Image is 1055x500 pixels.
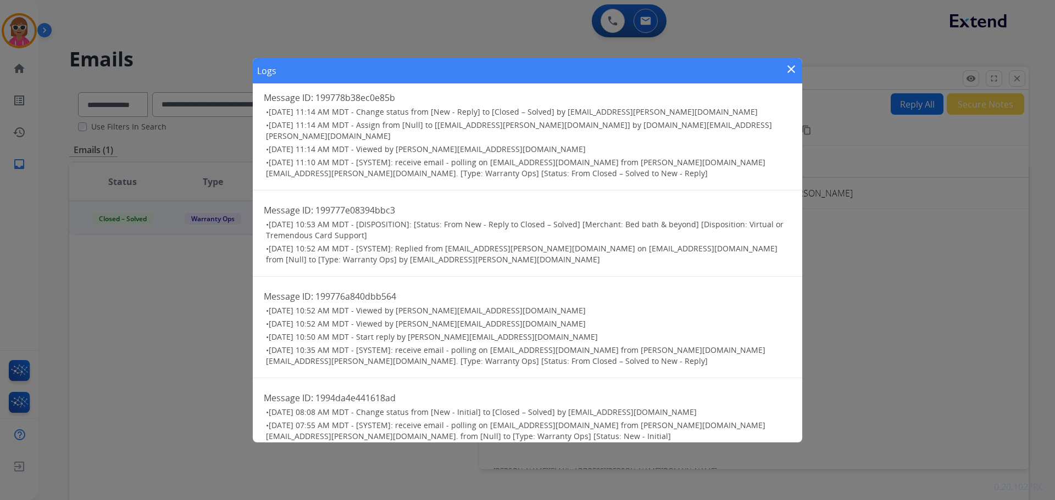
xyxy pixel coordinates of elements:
span: Message ID: [264,290,313,302]
span: [DATE] 08:08 AM MDT - Change status from [New - Initial] to [Closed – Solved] by [EMAIL_ADDRESS][... [269,407,697,417]
span: [DATE] 10:52 AM MDT - Viewed by [PERSON_NAME][EMAIL_ADDRESS][DOMAIN_NAME] [269,305,586,316]
span: [DATE] 07:55 AM MDT - [SYSTEM]: receive email - polling on [EMAIL_ADDRESS][DOMAIN_NAME] from [PER... [266,420,765,441]
h1: Logs [257,64,276,77]
h3: • [266,243,791,265]
h3: • [266,345,791,367]
span: Message ID: [264,204,313,216]
span: [DATE] 10:50 AM MDT - Start reply by [PERSON_NAME][EMAIL_ADDRESS][DOMAIN_NAME] [269,332,598,342]
span: [DATE] 11:14 AM MDT - Change status from [New - Reply] to [Closed – Solved] by [EMAIL_ADDRESS][PE... [269,106,758,117]
span: [DATE] 11:14 AM MDT - Viewed by [PERSON_NAME][EMAIL_ADDRESS][DOMAIN_NAME] [269,144,586,154]
h3: • [266,157,791,179]
p: 0.20.1027RC [994,480,1044,493]
h3: • [266,407,791,418]
span: 199778b38ec0e85b [315,92,395,104]
span: 1994da4e441618ad [315,392,396,404]
span: [DATE] 10:53 AM MDT - [DISPOSITION]: [Status: From New - Reply to Closed – Solved] [Merchant: Bed... [266,219,784,240]
h3: • [266,332,791,342]
span: 199776a840dbb564 [315,290,396,302]
h3: • [266,318,791,329]
span: Message ID: [264,392,313,404]
mat-icon: close [785,63,798,76]
span: [DATE] 10:35 AM MDT - [SYSTEM]: receive email - polling on [EMAIL_ADDRESS][DOMAIN_NAME] from [PER... [266,345,765,366]
span: 199777e08394bbc3 [315,204,395,216]
h3: • [266,219,791,241]
h3: • [266,106,791,117]
h3: • [266,420,791,442]
span: [DATE] 11:14 AM MDT - Assign from [Null] to [[EMAIL_ADDRESS][PERSON_NAME][DOMAIN_NAME]] by [DOMAI... [266,120,772,141]
span: Message ID: [264,92,313,104]
h3: • [266,120,791,142]
span: [DATE] 11:10 AM MDT - [SYSTEM]: receive email - polling on [EMAIL_ADDRESS][DOMAIN_NAME] from [PER... [266,157,765,178]
h3: • [266,144,791,155]
span: [DATE] 10:52 AM MDT - [SYSTEM]: Replied from [EMAIL_ADDRESS][PERSON_NAME][DOMAIN_NAME] on [EMAIL_... [266,243,778,265]
span: [DATE] 10:52 AM MDT - Viewed by [PERSON_NAME][EMAIL_ADDRESS][DOMAIN_NAME] [269,318,586,329]
h3: • [266,305,791,316]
